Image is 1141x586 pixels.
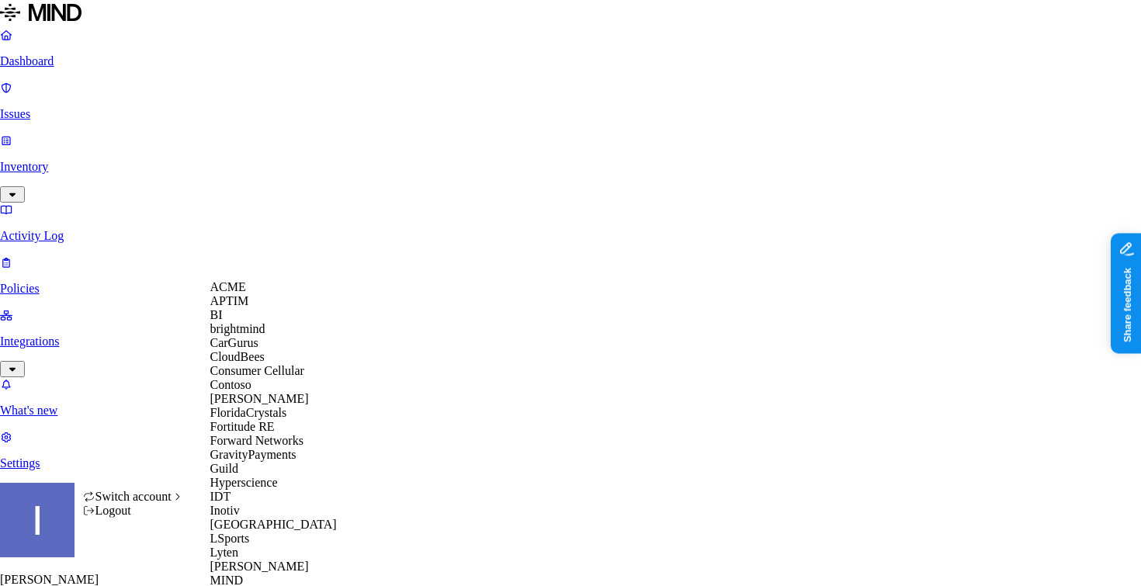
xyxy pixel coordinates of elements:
span: BI [210,308,223,321]
span: [PERSON_NAME] [210,560,309,573]
span: IDT [210,490,231,503]
span: Switch account [95,490,172,503]
span: [PERSON_NAME] [210,392,309,405]
span: Guild [210,462,238,475]
span: CarGurus [210,336,258,349]
span: Forward Networks [210,434,303,447]
span: Fortitude RE [210,420,275,433]
span: brightmind [210,322,265,335]
span: ACME [210,280,246,293]
span: Hyperscience [210,476,278,489]
span: FloridaCrystals [210,406,287,419]
span: CloudBees [210,350,265,363]
span: APTIM [210,294,249,307]
span: Consumer Cellular [210,364,304,377]
div: Logout [83,504,184,518]
span: [GEOGRAPHIC_DATA] [210,518,337,531]
span: LSports [210,532,250,545]
span: Contoso [210,378,251,391]
span: Inotiv [210,504,240,517]
span: GravityPayments [210,448,297,461]
span: Lyten [210,546,238,559]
